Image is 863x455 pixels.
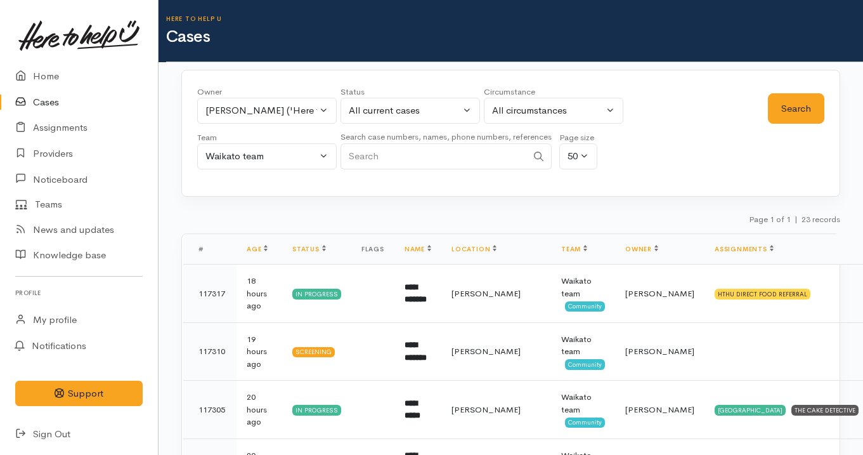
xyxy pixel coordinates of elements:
span: [PERSON_NAME] [451,288,521,299]
div: THE CAKE DETECTIVE [791,405,859,415]
a: Owner [625,245,658,253]
div: Status [341,86,480,98]
td: 117310 [183,322,237,381]
button: Support [15,381,143,407]
td: 117317 [183,265,237,323]
small: Search case numbers, names, phone numbers, references [341,131,552,142]
div: Screening [292,347,335,357]
button: 50 [559,143,597,169]
a: Assignments [715,245,774,253]
div: Owner [197,86,337,98]
span: Community [565,418,605,428]
td: 20 hours ago [237,381,282,439]
div: Team [197,131,337,144]
div: 50 [568,149,578,164]
th: # [183,234,237,265]
input: Search [341,143,527,169]
span: [PERSON_NAME] [625,346,694,357]
button: Search [768,93,824,124]
div: In progress [292,405,341,415]
span: Community [565,359,605,369]
span: [PERSON_NAME] [625,288,694,299]
a: Name [405,245,431,253]
div: Waikato team [205,149,317,164]
button: All current cases [341,98,480,124]
td: 117305 [183,381,237,439]
div: In progress [292,289,341,299]
div: Waikato team [561,275,605,300]
a: Status [292,245,326,253]
span: [PERSON_NAME] [625,404,694,415]
td: 18 hours ago [237,265,282,323]
button: Priyanka Duggal ('Here to help u') [197,98,337,124]
h1: Cases [166,28,863,46]
button: Waikato team [197,143,337,169]
div: All current cases [349,103,460,118]
div: Waikato team [561,391,605,416]
span: Community [565,301,605,312]
a: Location [451,245,496,253]
span: [PERSON_NAME] [451,346,521,357]
h6: Profile [15,284,143,301]
a: Team [561,245,587,253]
a: Age [247,245,268,253]
th: Flags [351,234,394,265]
span: | [795,214,798,225]
div: [GEOGRAPHIC_DATA] [715,405,786,415]
div: All circumstances [492,103,604,118]
button: All circumstances [484,98,623,124]
span: [PERSON_NAME] [451,404,521,415]
h6: Here to help u [166,15,863,22]
div: HTHU DIRECT FOOD REFERRAL [715,289,810,299]
div: Circumstance [484,86,623,98]
td: 19 hours ago [237,322,282,381]
small: Page 1 of 1 23 records [749,214,840,225]
div: Page size [559,131,597,144]
div: [PERSON_NAME] ('Here to help u') [205,103,317,118]
div: Waikato team [561,333,605,358]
